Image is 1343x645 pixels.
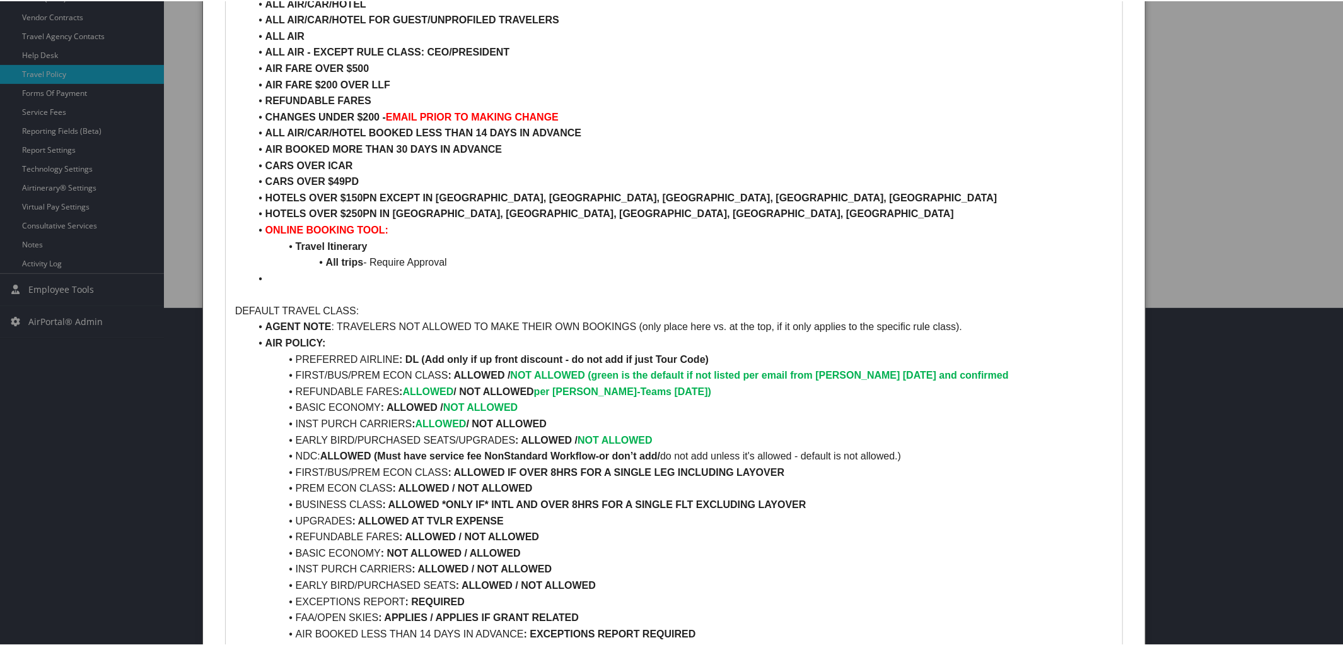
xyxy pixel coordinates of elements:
[352,514,503,525] strong: : ALLOWED AT TVLR EXPENSE
[393,482,533,492] strong: : ALLOWED / NOT ALLOWED
[467,417,547,428] strong: / NOT ALLOWED
[265,336,326,347] strong: AIR POLICY:
[265,45,510,56] strong: ALL AIR - EXCEPT RULE CLASS: CEO/PRESIDENT
[250,576,1113,593] li: EARLY BIRD/PURCHASED SEATS
[250,398,1113,415] li: BASIC ECONOMY
[403,385,454,396] strong: ALLOWED
[250,625,1113,641] li: AIR BOOKED LESS THAN 14 DAYS IN ADVANCE
[250,544,1113,560] li: BASIC ECONOMY
[250,350,1113,367] li: PREFERRED AIRLINE
[265,110,386,121] strong: CHANGES UNDER $200 -
[265,207,954,218] strong: HOTELS OVER $250PN IN [GEOGRAPHIC_DATA], [GEOGRAPHIC_DATA], [GEOGRAPHIC_DATA], [GEOGRAPHIC_DATA],...
[381,547,521,557] strong: : NOT ALLOWED / ALLOWED
[381,401,443,411] strong: : ALLOWED /
[235,302,1113,318] p: DEFAULT TRAVEL CLASS:
[250,608,1113,625] li: FAA/OPEN SKIES
[265,320,332,331] strong: AGENT NOTE
[265,143,502,153] strong: AIR BOOKED MORE THAN 30 DAYS IN ADVANCE
[453,385,533,396] strong: / NOT ALLOWED
[443,401,518,411] strong: NOT ALLOWED
[250,382,1113,399] li: REFUNDABLE FARES
[265,78,390,89] strong: AIR FARE $200 OVER LLF
[250,479,1113,495] li: PREM ECON CLASS
[399,530,539,541] strong: : ALLOWED / NOT ALLOWED
[405,595,465,606] strong: : REQUIRED
[515,434,578,444] strong: : ALLOWED /
[265,223,388,234] strong: ONLINE BOOKING TOOL:
[250,463,1113,480] li: FIRST/BUS/PREM ECON CLASS
[383,498,806,509] strong: : ALLOWED *ONLY IF* INTL AND OVER 8HRS FOR A SINGLE FLT EXCLUDING LAYOVER
[412,562,474,573] strong: : ALLOWED /
[265,191,997,202] strong: HOTELS OVER $150PN EXCEPT IN [GEOGRAPHIC_DATA], [GEOGRAPHIC_DATA], [GEOGRAPHIC_DATA], [GEOGRAPHIC...
[534,385,711,396] strong: per [PERSON_NAME]-Teams [DATE])
[374,449,660,460] strong: (Must have service fee NonStandard Workflow-or don’t add/
[250,593,1113,609] li: EXCEPTIONS REPORT
[386,110,559,121] strong: EMAIL PRIOR TO MAKING CHANGE
[320,449,371,460] strong: ALLOWED
[250,512,1113,528] li: UPGRADES
[265,94,371,105] strong: REFUNDABLE FARES
[265,175,359,186] strong: CARS OVER $49PD
[250,560,1113,576] li: INST PURCH CARRIERS
[448,466,785,476] strong: : ALLOWED IF OVER 8HRS FOR A SINGLE LEG INCLUDING LAYOVER
[524,627,696,638] strong: : EXCEPTIONS REPORT REQUIRED
[250,317,1113,334] li: : TRAVELERS NOT ALLOWED TO MAKE THEIR OWN BOOKINGS (only place here vs. at the top, if it only ap...
[326,256,364,266] strong: All trips
[578,434,653,444] strong: NOT ALLOWED
[250,366,1113,382] li: FIRST/BUS/PREM ECON CLASS
[412,417,415,428] strong: :
[250,495,1113,512] li: BUSINESS CLASS
[510,369,1008,379] strong: NOT ALLOWED (green is the default if not listed per email from [PERSON_NAME] [DATE] and confirmed
[399,385,402,396] strong: :
[250,528,1113,544] li: REFUNDABLE FARES
[265,62,369,73] strong: AIR FARE OVER $500
[265,159,353,170] strong: CARS OVER ICAR
[265,13,559,24] strong: ALL AIR/CAR/HOTEL FOR GUEST/UNPROFILED TRAVELERS
[416,417,467,428] strong: ALLOWED
[265,30,305,40] strong: ALL AIR
[378,611,579,622] strong: : APPLIES / APPLIES IF GRANT RELATED
[250,431,1113,447] li: EARLY BIRD/PURCHASED SEATS/UPGRADES
[296,240,368,251] strong: Travel Itinerary
[250,415,1113,431] li: INST PURCH CARRIERS
[477,562,552,573] strong: NOT ALLOWED
[250,253,1113,269] li: - Require Approval
[448,369,511,379] strong: : ALLOWED /
[250,447,1113,463] li: NDC: do not add unless it's allowed - default is not allowed.)
[456,579,596,589] strong: : ALLOWED / NOT ALLOWED
[399,353,709,364] strong: : DL (Add only if up front discount - do not add if just Tour Code)
[265,126,581,137] strong: ALL AIR/CAR/HOTEL BOOKED LESS THAN 14 DAYS IN ADVANCE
